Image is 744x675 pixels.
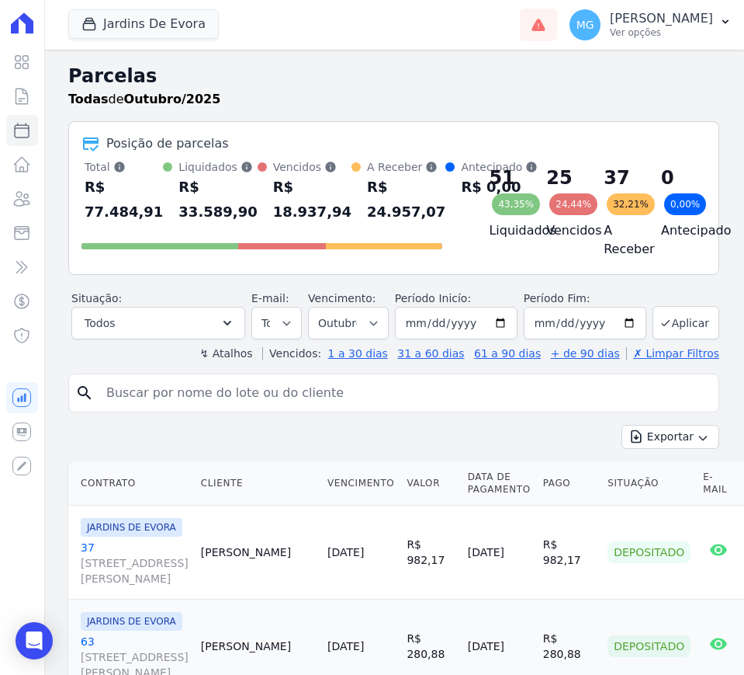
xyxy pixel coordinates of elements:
[327,640,364,652] a: [DATE]
[97,378,712,409] input: Buscar por nome do lote ou do cliente
[251,292,289,304] label: E-mail:
[546,221,579,240] h4: Vencidos
[461,159,538,175] div: Antecipado
[607,541,690,563] div: Depositado
[610,11,713,26] p: [PERSON_NAME]
[85,159,163,175] div: Total
[462,506,537,600] td: [DATE]
[400,506,461,600] td: R$ 982,17
[397,347,464,360] a: 31 a 60 dias
[199,347,252,360] label: ↯ Atalhos
[81,540,189,586] a: 37[STREET_ADDRESS][PERSON_NAME]
[546,165,579,190] div: 25
[652,306,719,339] button: Aplicar
[661,221,694,240] h4: Antecipado
[661,165,694,190] div: 0
[328,347,388,360] a: 1 a 30 dias
[549,193,597,215] div: 24,44%
[16,622,53,659] div: Open Intercom Messenger
[68,461,195,506] th: Contrato
[395,292,471,304] label: Período Inicío:
[273,159,351,175] div: Vencidos
[85,314,115,332] span: Todos
[273,175,351,224] div: R$ 18.937,94
[621,425,719,449] button: Exportar
[262,347,321,360] label: Vencidos:
[85,175,163,224] div: R$ 77.484,91
[195,506,321,600] td: [PERSON_NAME]
[68,92,109,106] strong: Todas
[367,175,445,224] div: R$ 24.957,07
[81,612,182,631] span: JARDINS DE EVORA
[178,175,257,224] div: R$ 33.589,90
[607,635,690,657] div: Depositado
[474,347,541,360] a: 61 a 90 dias
[71,292,122,304] label: Situação:
[400,461,461,506] th: Valor
[601,461,697,506] th: Situação
[195,461,321,506] th: Cliente
[664,193,706,215] div: 0,00%
[462,461,537,506] th: Data de Pagamento
[537,506,601,600] td: R$ 982,17
[124,92,221,106] strong: Outubro/2025
[489,221,521,240] h4: Liquidados
[327,546,364,558] a: [DATE]
[610,26,713,39] p: Ver opções
[604,165,636,190] div: 37
[367,159,445,175] div: A Receber
[604,221,636,259] h4: A Receber
[308,292,375,304] label: Vencimento:
[524,291,646,307] label: Período Fim:
[626,347,719,360] a: ✗ Limpar Filtros
[71,307,245,339] button: Todos
[178,159,257,175] div: Liquidados
[68,90,220,109] p: de
[607,193,655,215] div: 32,21%
[81,555,189,586] span: [STREET_ADDRESS][PERSON_NAME]
[557,3,744,47] button: MG [PERSON_NAME] Ver opções
[489,165,521,190] div: 51
[492,193,540,215] div: 43,35%
[537,461,601,506] th: Pago
[321,461,400,506] th: Vencimento
[68,9,219,39] button: Jardins De Evora
[75,384,94,402] i: search
[461,175,538,200] div: R$ 0,00
[576,19,594,30] span: MG
[551,347,620,360] a: + de 90 dias
[81,518,182,537] span: JARDINS DE EVORA
[106,134,229,153] div: Posição de parcelas
[697,461,740,506] th: E-mail
[68,62,719,90] h2: Parcelas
